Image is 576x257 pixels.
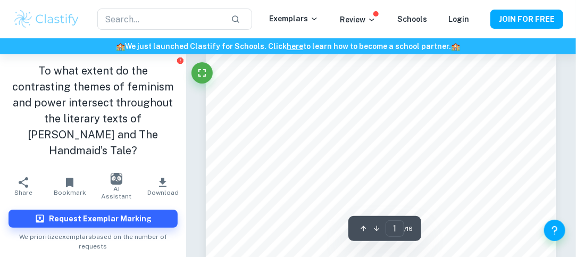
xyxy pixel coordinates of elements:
[97,9,222,30] input: Search...
[397,15,427,23] a: Schools
[99,185,133,200] span: AI Assistant
[54,189,86,196] span: Bookmark
[14,189,32,196] span: Share
[404,224,413,234] span: / 16
[47,171,94,201] button: Bookmark
[9,210,178,228] button: Request Exemplar Marking
[49,213,152,225] h6: Request Exemplar Marking
[9,63,178,159] h1: To what extent do the contrasting themes of feminism and power intersect throughout the literary ...
[490,10,563,29] button: JOIN FOR FREE
[287,42,303,51] a: here
[544,220,565,241] button: Help and Feedback
[191,62,213,84] button: Fullscreen
[269,13,319,24] p: Exemplars
[13,9,80,30] img: Clastify logo
[93,171,140,201] button: AI Assistant
[116,42,125,51] span: 🏫
[451,42,460,51] span: 🏫
[176,56,184,64] button: Report issue
[111,173,122,185] img: AI Assistant
[2,40,574,52] h6: We just launched Clastify for Schools. Click to learn how to become a school partner.
[340,14,376,26] p: Review
[448,15,469,23] a: Login
[9,228,178,251] span: We prioritize exemplars based on the number of requests
[140,171,187,201] button: Download
[147,189,179,196] span: Download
